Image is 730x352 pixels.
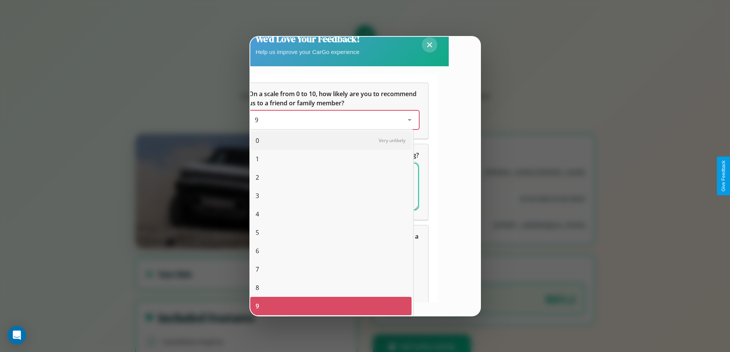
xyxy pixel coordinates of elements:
span: 2 [256,173,259,182]
div: On a scale from 0 to 10, how likely are you to recommend us to a friend or family member? [240,83,428,138]
span: What can we do to make your experience more satisfying? [249,151,419,159]
div: 2 [250,168,412,187]
span: 9 [256,301,259,311]
div: Open Intercom Messenger [8,326,26,344]
div: 6 [250,242,412,260]
span: On a scale from 0 to 10, how likely are you to recommend us to a friend or family member? [249,90,418,107]
span: 0 [256,136,259,145]
span: 8 [256,283,259,292]
div: 7 [250,260,412,278]
div: 3 [250,187,412,205]
span: Which of the following features do you value the most in a vehicle? [249,232,420,250]
span: 9 [255,116,258,124]
div: 1 [250,150,412,168]
h5: On a scale from 0 to 10, how likely are you to recommend us to a friend or family member? [249,89,419,108]
span: 1 [256,154,259,164]
span: 6 [256,246,259,255]
div: 4 [250,205,412,223]
span: 4 [256,210,259,219]
h2: We'd Love Your Feedback! [256,33,360,45]
span: 7 [256,265,259,274]
p: Help us improve your CarGo experience [256,47,360,57]
div: 10 [250,315,412,334]
span: 3 [256,191,259,200]
span: Very unlikely [379,137,405,144]
div: Give Feedback [721,160,726,192]
div: 5 [250,223,412,242]
span: 5 [256,228,259,237]
div: 8 [250,278,412,297]
div: On a scale from 0 to 10, how likely are you to recommend us to a friend or family member? [249,111,419,129]
div: 0 [250,131,412,150]
div: 9 [250,297,412,315]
